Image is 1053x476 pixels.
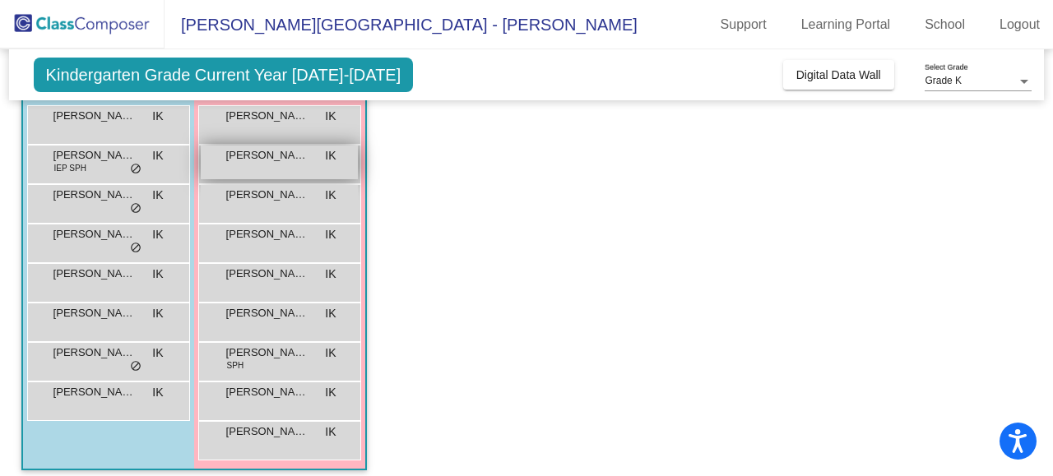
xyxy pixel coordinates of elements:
span: IK [325,108,336,125]
span: [PERSON_NAME] [226,266,308,282]
span: IK [325,344,336,362]
span: IK [325,147,336,164]
span: IK [152,266,163,283]
span: IEP SPH [54,162,86,174]
span: IK [152,344,163,362]
span: SPH [227,359,244,372]
span: [PERSON_NAME] [53,226,136,243]
span: [PERSON_NAME] [53,344,136,361]
span: IK [152,226,163,243]
span: Digital Data Wall [796,68,881,81]
span: IK [152,187,163,204]
span: IK [325,187,336,204]
span: [PERSON_NAME] [53,384,136,400]
a: Learning Portal [788,12,904,38]
span: do_not_disturb_alt [130,202,141,215]
span: [PERSON_NAME] [226,147,308,164]
span: IK [325,266,336,283]
span: [PERSON_NAME] [226,344,308,361]
a: Logout [986,12,1053,38]
span: IK [152,305,163,322]
span: IK [325,305,336,322]
span: IK [325,423,336,441]
span: Kindergarten Grade Current Year [DATE]-[DATE] [34,58,414,92]
span: [PERSON_NAME] [53,305,136,321]
a: School [912,12,978,38]
span: [PERSON_NAME] [53,266,136,282]
span: IK [152,147,163,164]
a: Support [707,12,780,38]
span: IK [152,108,163,125]
span: IK [325,226,336,243]
span: [PERSON_NAME] [53,187,136,203]
span: do_not_disturb_alt [130,163,141,176]
span: [PERSON_NAME] [53,108,136,124]
span: do_not_disturb_alt [130,360,141,373]
span: [PERSON_NAME][GEOGRAPHIC_DATA] - [PERSON_NAME] [165,12,638,38]
span: [PERSON_NAME] [226,384,308,400]
span: [PERSON_NAME] [226,108,308,124]
span: do_not_disturb_alt [130,242,141,255]
span: [PERSON_NAME] [226,226,308,243]
span: IK [325,384,336,401]
span: Grade K [925,75,962,86]
span: [PERSON_NAME] [226,187,308,203]
span: [PERSON_NAME] [226,423,308,440]
button: Digital Data Wall [783,60,894,90]
span: IK [152,384,163,401]
span: [PERSON_NAME] [226,305,308,321]
span: [PERSON_NAME] [53,147,136,164]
